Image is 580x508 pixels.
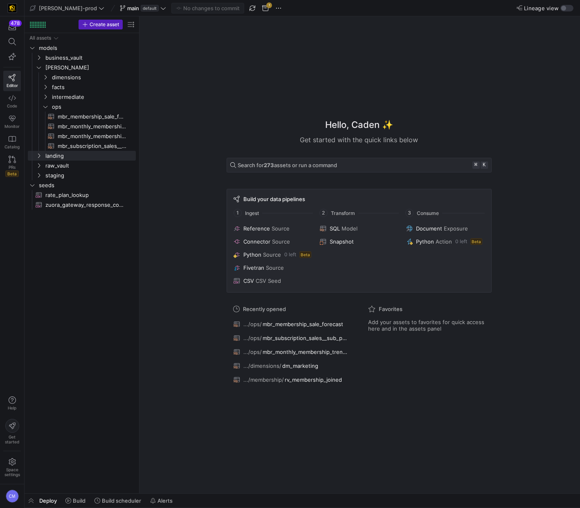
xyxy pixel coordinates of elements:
[3,152,21,180] a: PRsBeta
[3,416,21,448] button: Getstarted
[28,102,136,112] div: Press SPACE to select this row.
[45,200,126,210] span: zuora_gateway_response_codes​​​​​​
[470,238,482,245] span: Beta
[39,181,135,190] span: seeds
[52,83,135,92] span: facts
[232,263,313,273] button: FivetranSource
[368,319,485,332] span: Add your assets to favorites for quick access here and in the assets panel
[118,3,168,13] button: maindefault
[52,73,135,82] span: dimensions
[28,131,136,141] a: mbr_monthly_membership_trending​​​​​​​​​​
[238,162,337,168] span: Search for assets or run a command
[28,170,136,180] div: Press SPACE to select this row.
[272,225,290,232] span: Source
[524,5,559,11] span: Lineage view
[157,497,173,504] span: Alerts
[5,434,19,444] span: Get started
[481,161,488,169] kbd: k
[90,22,119,27] span: Create asset
[243,264,264,271] span: Fivetran
[272,238,290,245] span: Source
[232,250,313,260] button: PythonSource0 leftBeta
[28,63,136,72] div: Press SPACE to select this row.
[232,374,352,385] button: .../membership/rv_membership_joined
[28,53,136,63] div: Press SPACE to select this row.
[146,494,176,508] button: Alerts
[416,238,434,245] span: Python
[28,200,136,210] div: Press SPACE to select this row.
[256,277,281,284] span: CSV Seed
[62,494,89,508] button: Build
[3,112,21,132] a: Monitor
[39,43,135,53] span: models
[45,161,135,170] span: raw_vault
[243,225,270,232] span: Reference
[444,225,468,232] span: Exposure
[28,141,136,151] div: Press SPACE to select this row.
[232,276,313,286] button: CSVCSV Seed
[28,92,136,102] div: Press SPACE to select this row.
[243,277,254,284] span: CSV
[264,162,274,168] strong: 273
[58,132,126,141] span: mbr_monthly_membership_trending​​​​​​​​​​
[28,190,136,200] div: Press SPACE to select this row.
[243,349,262,355] span: .../ops/
[7,103,17,108] span: Code
[284,252,296,257] span: 0 left
[28,72,136,82] div: Press SPACE to select this row.
[58,112,126,121] span: mbr_membership_sale_forecast​​​​​​​​​​
[330,225,340,232] span: SQL
[227,135,492,145] div: Get started with the quick links below
[28,190,136,200] a: rate_plan_lookup​​​​​​
[266,264,284,271] span: Source
[3,1,21,15] a: https://storage.googleapis.com/y42-prod-data-exchange/images/uAsz27BndGEK0hZWDFeOjoxA7jCwgK9jE472...
[3,71,21,91] a: Editor
[243,306,286,312] span: Recently opened
[102,497,141,504] span: Build scheduler
[3,20,21,34] button: 478
[4,124,20,129] span: Monitor
[472,161,480,169] kbd: ⌘
[243,335,262,341] span: .../ops/
[227,158,492,172] button: Search for273assets or run a command⌘k
[28,121,136,131] div: Press SPACE to select this row.
[4,144,20,149] span: Catalog
[28,112,136,121] a: mbr_membership_sale_forecast​​​​​​​​​​
[342,225,357,232] span: Model
[79,20,123,29] button: Create asset
[318,237,400,246] button: Snapshot
[243,251,261,258] span: Python
[3,132,21,152] a: Catalog
[243,321,262,327] span: .../ops/
[28,121,136,131] a: mbr_monthly_membership_trending_first_year​​​​​​​​​​
[455,239,467,244] span: 0 left
[3,393,21,414] button: Help
[28,200,136,210] a: zuora_gateway_response_codes​​​​​​
[45,190,126,200] span: rate_plan_lookup​​​​​​
[436,238,452,245] span: Action
[28,131,136,141] div: Press SPACE to select this row.
[28,141,136,151] a: mbr_subscription_sales__sub_purcase_channel_update_2024_forecast​​​​​​​​​​
[299,251,311,258] span: Beta
[73,497,85,504] span: Build
[330,238,354,245] span: Snapshot
[91,494,145,508] button: Build scheduler
[28,3,106,13] button: [PERSON_NAME]-prod
[39,497,57,504] span: Deploy
[7,405,17,410] span: Help
[232,319,352,329] button: .../ops/mbr_membership_sale_forecast
[9,165,16,170] span: PRs
[39,5,97,11] span: [PERSON_NAME]-prod
[45,63,135,72] span: [PERSON_NAME]
[263,335,350,341] span: mbr_subscription_sales__sub_purcase_channel_update_2024_forecast
[52,102,135,112] span: ops
[6,490,19,503] div: CM
[243,363,281,369] span: .../dimensions/
[7,83,18,88] span: Editor
[52,92,135,102] span: intermediate
[29,35,51,41] div: All assets
[5,170,19,177] span: Beta
[263,251,281,258] span: Source
[28,112,136,121] div: Press SPACE to select this row.
[318,224,400,233] button: SQLModel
